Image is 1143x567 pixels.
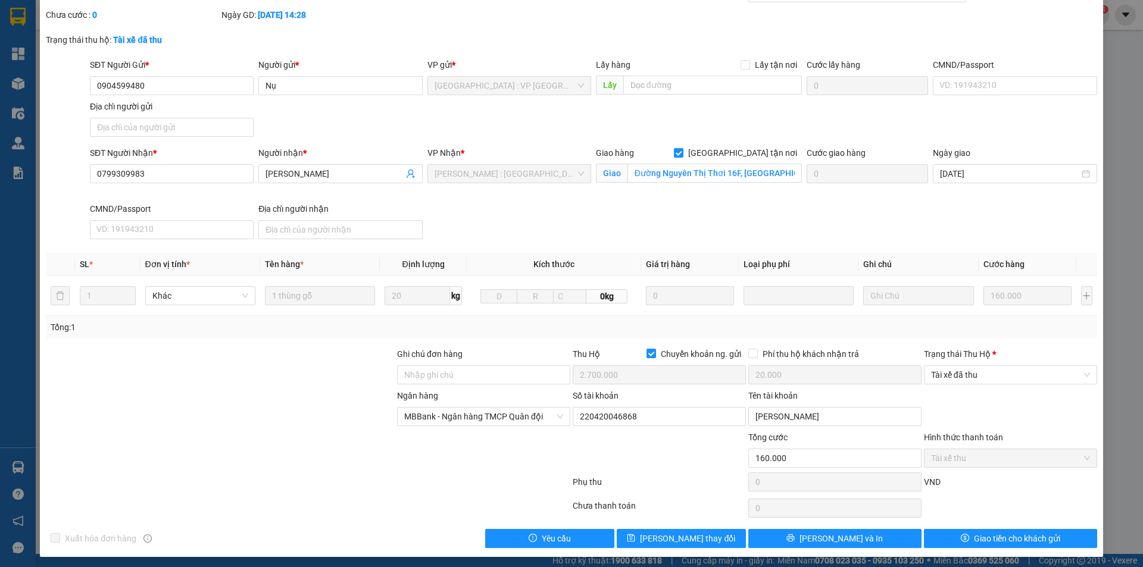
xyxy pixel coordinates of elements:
[807,60,860,70] label: Cước lấy hàng
[640,532,735,545] span: [PERSON_NAME] thay đổi
[517,289,554,303] input: R
[221,8,395,21] div: Ngày GD:
[646,259,690,269] span: Giá trị hàng
[46,33,263,46] div: Trạng thái thu hộ:
[152,287,248,305] span: Khác
[656,347,746,361] span: Chuyển khoản ng. gửi
[807,148,866,158] label: Cước giao hàng
[924,347,1097,361] div: Trạng thái Thu Hộ
[529,534,537,543] span: exclamation-circle
[90,146,254,159] div: SĐT Người Nhận
[427,58,591,71] div: VP gửi
[924,433,1003,442] label: Hình thức thanh toán
[758,347,864,361] span: Phí thu hộ khách nhận trả
[90,58,254,71] div: SĐT Người Gửi
[739,253,858,276] th: Loại phụ phí
[485,529,614,548] button: exclamation-circleYêu cầu
[60,532,141,545] span: Xuất hóa đơn hàng
[265,259,304,269] span: Tên hàng
[940,167,1079,180] input: Ngày giao
[858,253,978,276] th: Ghi chú
[931,449,1090,467] span: Tài xế thu
[931,366,1090,384] span: Tài xế đã thu
[596,148,634,158] span: Giao hàng
[627,164,802,183] input: Giao tận nơi
[623,76,802,95] input: Dọc đường
[748,433,788,442] span: Tổng cước
[627,534,635,543] span: save
[863,286,973,305] input: Ghi Chú
[265,286,375,305] input: VD: Bàn, Ghế
[427,148,461,158] span: VP Nhận
[573,391,619,400] label: Số tài khoản
[80,259,89,269] span: SL
[402,259,444,269] span: Định lượng
[983,259,1025,269] span: Cước hàng
[90,202,254,215] div: CMND/Passport
[533,259,574,269] span: Kích thước
[435,165,584,183] span: Hồ Chí Minh : Kho Quận 12
[450,286,462,305] span: kg
[145,259,190,269] span: Đơn vị tính
[983,286,1072,305] input: 0
[258,10,306,20] b: [DATE] 14:28
[586,289,627,303] span: 0kg
[542,532,571,545] span: Yêu cầu
[596,60,630,70] span: Lấy hàng
[553,289,586,303] input: C
[974,532,1060,545] span: Giao tiền cho khách gửi
[404,408,563,425] span: MBBank - Ngân hàng TMCP Quân đội
[573,349,600,359] span: Thu Hộ
[90,118,254,137] input: Địa chỉ của người gửi
[807,76,928,95] input: Cước lấy hàng
[1081,286,1092,305] button: plus
[258,58,422,71] div: Người gửi
[258,146,422,159] div: Người nhận
[807,164,928,183] input: Cước giao hàng
[46,8,219,21] div: Chưa cước :
[646,286,735,305] input: 0
[51,321,441,334] div: Tổng: 1
[397,365,570,384] input: Ghi chú đơn hàng
[571,499,747,520] div: Chưa thanh toán
[92,10,97,20] b: 0
[748,529,922,548] button: printer[PERSON_NAME] và In
[933,148,970,158] label: Ngày giao
[397,391,438,400] label: Ngân hàng
[90,100,254,113] div: Địa chỉ người gửi
[258,220,422,239] input: Địa chỉ của người nhận
[924,477,941,487] span: VND
[683,146,802,159] span: [GEOGRAPHIC_DATA] tận nơi
[924,529,1097,548] button: dollarGiao tiền cho khách gửi
[786,534,795,543] span: printer
[933,58,1097,71] div: CMND/Passport
[51,286,70,305] button: delete
[143,534,152,543] span: info-circle
[748,391,798,400] label: Tên tài khoản
[406,169,416,178] span: user-add
[480,289,517,303] input: D
[800,532,883,545] span: [PERSON_NAME] và In
[571,475,747,496] div: Phụ thu
[573,407,746,426] input: Số tài khoản
[397,349,463,359] label: Ghi chú đơn hàng
[750,58,802,71] span: Lấy tận nơi
[596,76,623,95] span: Lấy
[617,529,746,548] button: save[PERSON_NAME] thay đổi
[596,164,627,183] span: Giao
[961,534,969,543] span: dollar
[258,202,422,215] div: Địa chỉ người nhận
[435,77,584,95] span: Hà Nội : VP Hà Đông
[748,407,922,426] input: Tên tài khoản
[113,35,162,45] b: Tài xế đã thu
